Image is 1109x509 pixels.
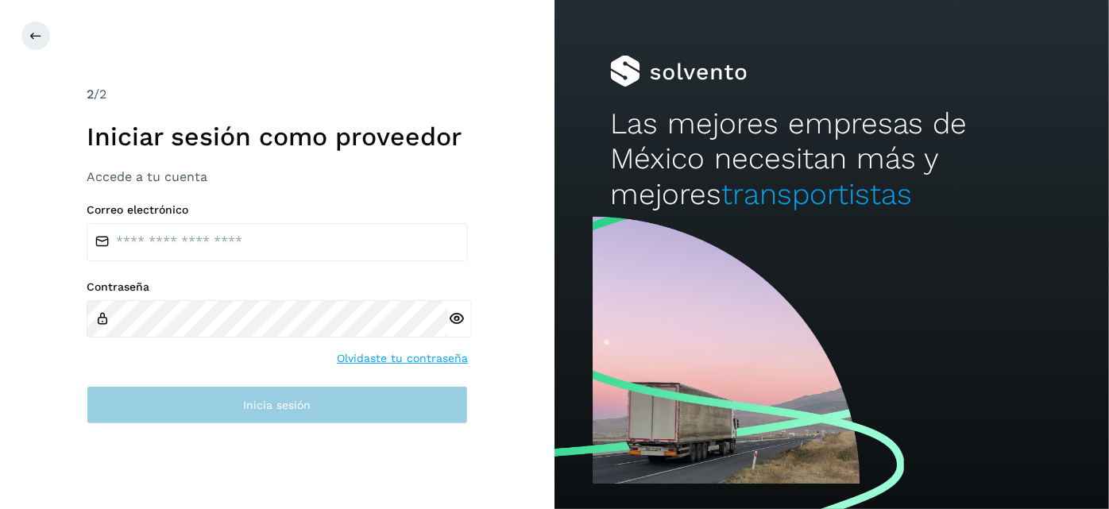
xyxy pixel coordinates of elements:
h2: Las mejores empresas de México necesitan más y mejores [610,106,1053,212]
h1: Iniciar sesión como proveedor [87,121,468,152]
h3: Accede a tu cuenta [87,169,468,184]
label: Correo electrónico [87,203,468,217]
span: Inicia sesión [244,399,311,411]
a: Olvidaste tu contraseña [337,350,468,367]
div: /2 [87,85,468,104]
span: 2 [87,87,94,102]
label: Contraseña [87,280,468,294]
span: transportistas [721,177,912,211]
button: Inicia sesión [87,386,468,424]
